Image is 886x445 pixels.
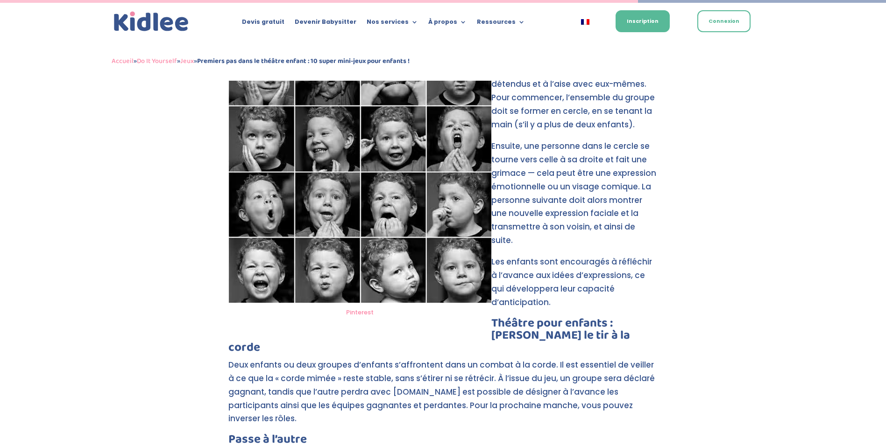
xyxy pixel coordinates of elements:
[112,56,134,67] a: Accueil
[346,308,374,317] a: Pinterest
[137,56,177,67] a: Do It Yourself
[112,9,191,34] img: logo_kidlee_bleu
[428,19,467,29] a: À propos
[228,358,658,434] p: Deux enfants ou deux groupes d’enfants s’affrontent dans un combat à la corde. Il est essentiel d...
[197,56,410,67] strong: Premiers pas dans le théâtre enfant : 10 super mini-jeux pour enfants !
[367,19,418,29] a: Nos services
[581,19,589,25] img: Français
[228,317,658,358] h3: Théâtre pour enfants : [PERSON_NAME] le tir à la corde
[616,10,670,32] a: Inscription
[228,50,491,303] img: Théâtre enfants : jeu des expressions, photo d'enfants
[477,19,525,29] a: Ressources
[295,19,356,29] a: Devenir Babysitter
[112,56,410,67] span: » » »
[112,9,191,34] a: Kidlee Logo
[180,56,194,67] a: Jeux
[697,10,751,32] a: Connexion
[242,19,284,29] a: Devis gratuit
